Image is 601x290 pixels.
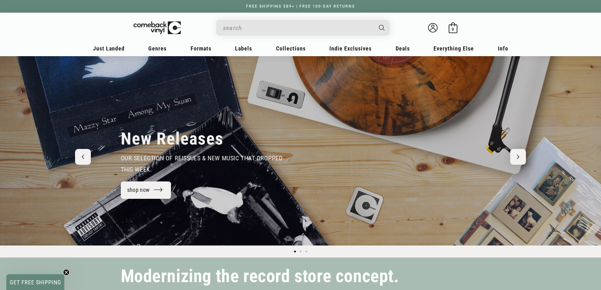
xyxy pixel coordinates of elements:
[235,45,252,52] span: Labels
[6,274,64,290] div: GET FREE SHIPPINGClose teaser
[396,45,410,52] span: Deals
[93,45,125,52] span: Just Landed
[223,21,373,34] input: When autocomplete results are available use up and down arrows to review and enter to select
[292,249,298,254] button: Load slide 1 of 3
[498,45,508,52] span: Info
[433,45,474,52] span: Everything Else
[298,249,303,254] button: Load slide 2 of 3
[191,45,211,52] span: Formats
[121,154,283,173] span: our selection of reissues & new music that dropped this week.
[276,45,306,52] span: Collections
[121,269,399,284] h2: Modernizing the record store concept.
[121,181,171,199] a: shop now
[75,149,91,165] button: Previous slide
[240,4,361,9] a: FREE SHIPPING $89+ | FREE 100-DAY RETURNS
[452,27,454,32] span: 0
[216,20,390,36] div: Search
[63,269,69,275] button: Close teaser
[303,249,309,254] button: Load slide 3 of 3
[148,45,167,52] span: Genres
[373,20,390,36] button: Search
[121,128,224,149] h2: New Releases
[10,279,61,286] span: GET FREE SHIPPING
[510,149,526,165] button: Next slide
[329,45,372,52] span: Indie Exclusives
